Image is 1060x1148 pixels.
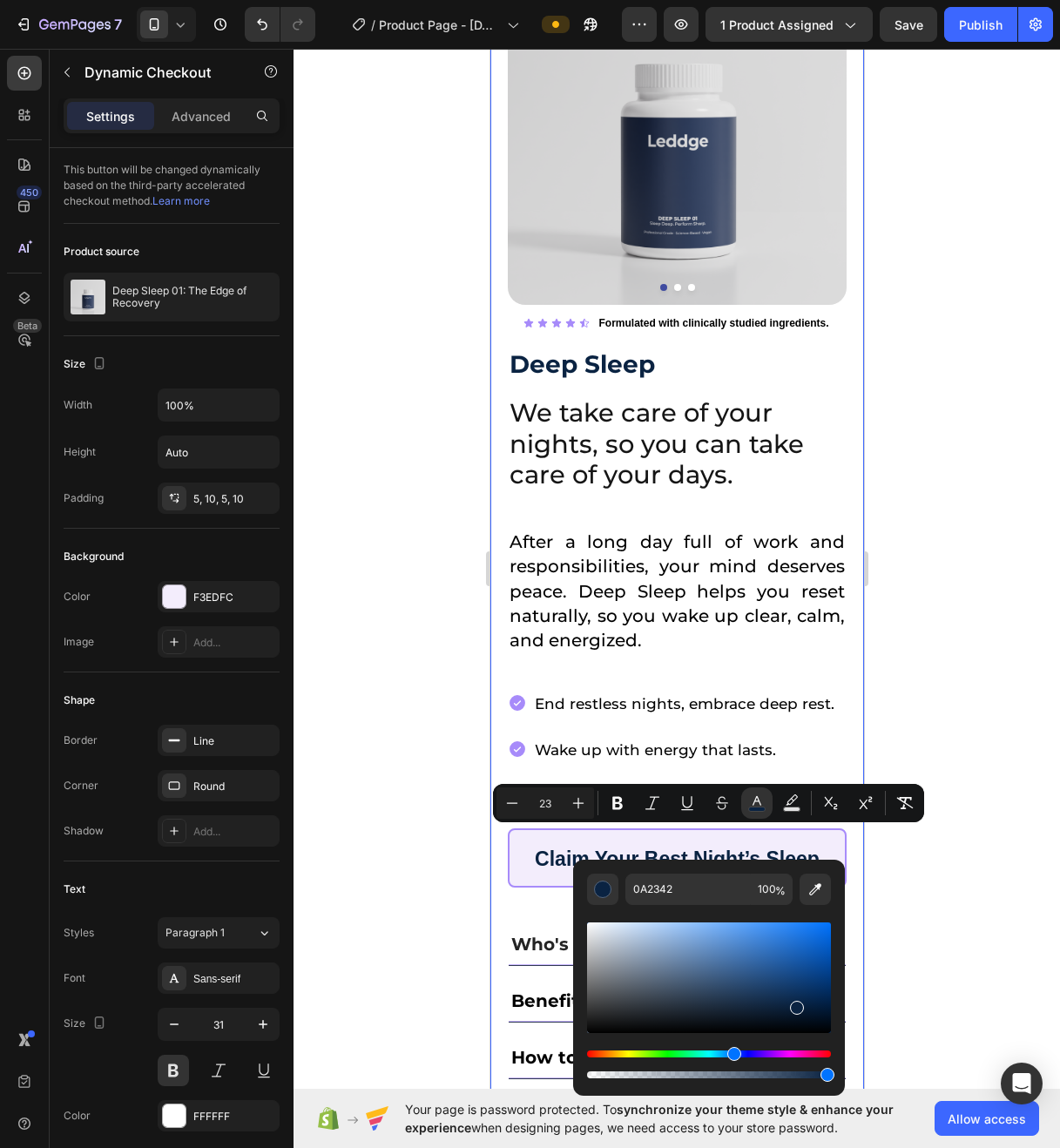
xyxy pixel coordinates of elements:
[490,49,864,1089] iframe: Design area
[371,16,375,34] span: /
[405,1100,935,1137] span: Your page is password protected. To when designing pages, we need access to your store password.
[158,917,280,949] button: Paragraph 1
[245,7,315,42] div: Undo/Redo
[625,874,751,905] input: E.g FFFFFF
[64,634,94,650] div: Image
[159,436,279,468] input: Auto
[64,778,98,793] div: Corner
[775,881,786,901] span: %
[64,823,104,839] div: Shadow
[720,16,834,34] span: 1 product assigned
[64,549,124,564] div: Background
[64,397,92,413] div: Width
[64,692,95,708] div: Shape
[193,635,275,651] div: Add...
[152,194,210,207] a: Learn more
[64,1108,91,1124] div: Color
[193,491,275,507] div: 5, 10, 5, 10
[64,589,91,604] div: Color
[405,1102,894,1135] span: synchronize your theme style & enhance your experience
[64,148,280,224] div: This button will be changed dynamically based on the third-party accelerated checkout method.
[706,7,873,42] button: 1 product assigned
[17,186,42,199] div: 450
[193,590,275,605] div: F3EDFC
[935,1101,1039,1136] button: Allow access
[64,970,85,986] div: Font
[86,107,135,125] p: Settings
[193,971,275,987] div: Sans-serif
[165,925,225,941] span: Paragraph 1
[114,14,122,35] p: 7
[13,319,42,333] div: Beta
[84,62,233,83] p: Dynamic Checkout
[71,280,105,314] img: product feature img
[493,784,924,822] div: Editor contextual toolbar
[193,1109,275,1124] div: FFFFFF
[64,925,94,941] div: Styles
[172,107,231,125] p: Advanced
[880,7,937,42] button: Save
[193,733,275,749] div: Line
[1001,1063,1043,1104] div: Open Intercom Messenger
[379,16,500,34] span: Product Page - [DATE] 11:59:36
[64,1012,110,1036] div: Size
[64,444,96,460] div: Height
[64,353,110,376] div: Size
[64,733,98,748] div: Border
[587,1050,831,1057] div: Hue
[112,285,273,309] p: Deep Sleep 01: The Edge of Recovery
[64,881,85,897] div: Text
[64,244,139,260] div: Product source
[7,7,130,42] button: 7
[944,7,1017,42] button: Publish
[895,17,923,32] span: Save
[193,824,275,840] div: Add...
[948,1110,1026,1128] span: Allow access
[193,779,275,794] div: Round
[159,389,279,421] input: Auto
[959,16,1003,34] div: Publish
[64,490,104,506] div: Padding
